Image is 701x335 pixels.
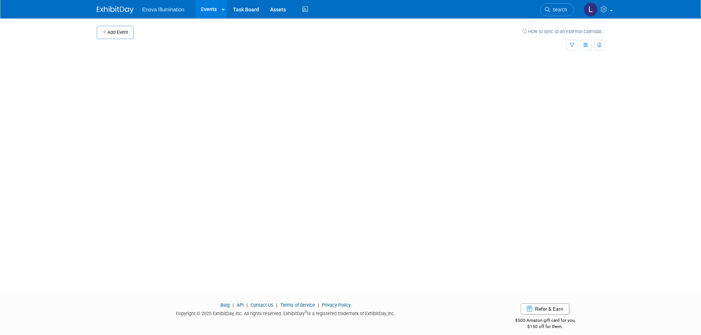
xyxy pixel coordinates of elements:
a: How to sync to an external calendar... [523,29,605,34]
a: Terms of Service [280,302,315,308]
a: Refer & Earn [521,303,569,314]
span: | [231,302,236,308]
span: | [275,302,279,308]
span: Enova Illumination [142,7,184,13]
div: $150 off for them. [486,324,605,330]
a: Search [540,3,574,16]
span: | [245,302,249,308]
sup: ® [305,310,307,314]
a: Contact Us [251,302,273,308]
a: Blog [220,302,230,308]
img: ExhibitDay [97,6,134,14]
a: API [237,302,244,308]
span: | [316,302,321,308]
img: Lucas Mlinarcik [584,3,598,17]
span: Search [550,7,567,13]
div: $500 Amazon gift card for you, [486,313,605,329]
a: Privacy Policy [322,302,351,308]
button: Add Event [97,26,134,39]
div: Copyright © 2025 ExhibitDay, Inc. All rights reserved. ExhibitDay is a registered trademark of Ex... [97,309,475,317]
